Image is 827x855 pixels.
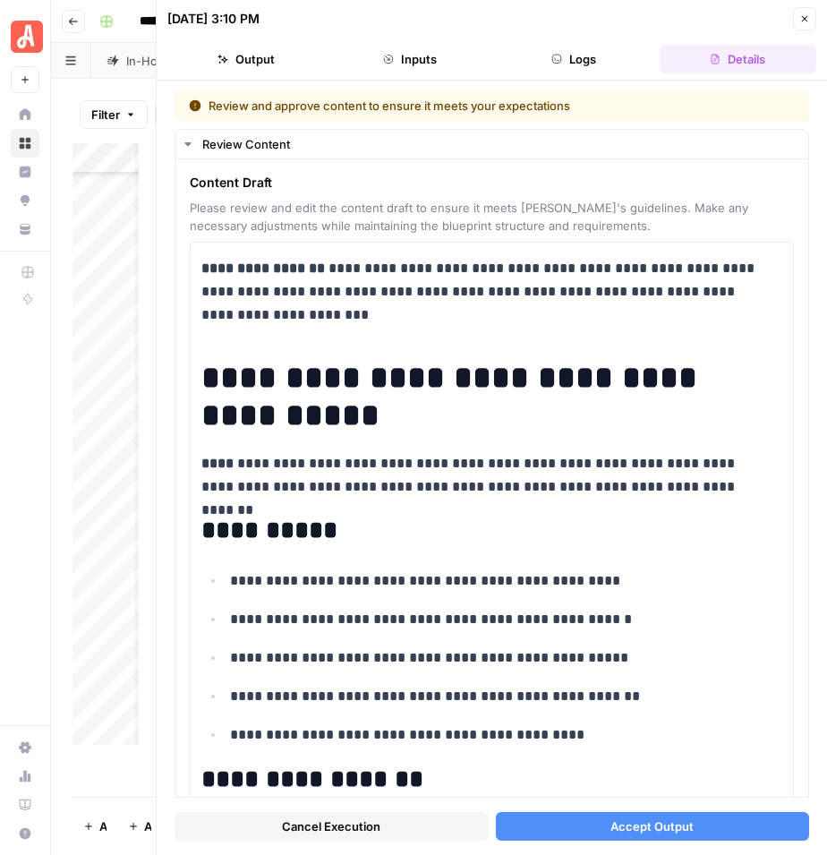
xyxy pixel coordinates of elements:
button: Output [167,45,324,73]
div: [DATE] 3:10 PM [167,10,260,28]
button: Add Row [72,812,117,841]
button: Review Content [175,130,808,158]
a: In-House [91,43,214,79]
a: Learning Hub [11,791,39,819]
button: Inputs [331,45,488,73]
a: Your Data [11,215,39,244]
a: Opportunities [11,186,39,215]
span: Please review and edit the content draft to ensure it meets [PERSON_NAME]'s guidelines. Make any ... [190,199,794,235]
a: Insights [11,158,39,186]
span: Add Row [99,817,107,835]
button: Details [660,45,816,73]
span: Cancel Execution [282,817,380,835]
button: Add 10 Rows [117,812,162,841]
button: Filter [80,100,148,129]
span: Content Draft [190,174,794,192]
a: Usage [11,762,39,791]
div: Review and approve content to ensure it meets your expectations [189,97,683,115]
img: Angi Logo [11,21,43,53]
div: Review Content [202,135,797,153]
button: Workspace: Angi [11,14,39,59]
button: Accept Output [496,812,810,841]
a: Settings [11,733,39,762]
button: Cancel Execution [175,812,489,841]
a: Home [11,100,39,129]
span: Add 10 Rows [144,817,151,835]
span: Accept Output [610,817,694,835]
button: Logs [496,45,652,73]
button: Help + Support [11,819,39,848]
a: Browse [11,129,39,158]
span: Filter [91,106,120,124]
div: In-House [126,52,179,70]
